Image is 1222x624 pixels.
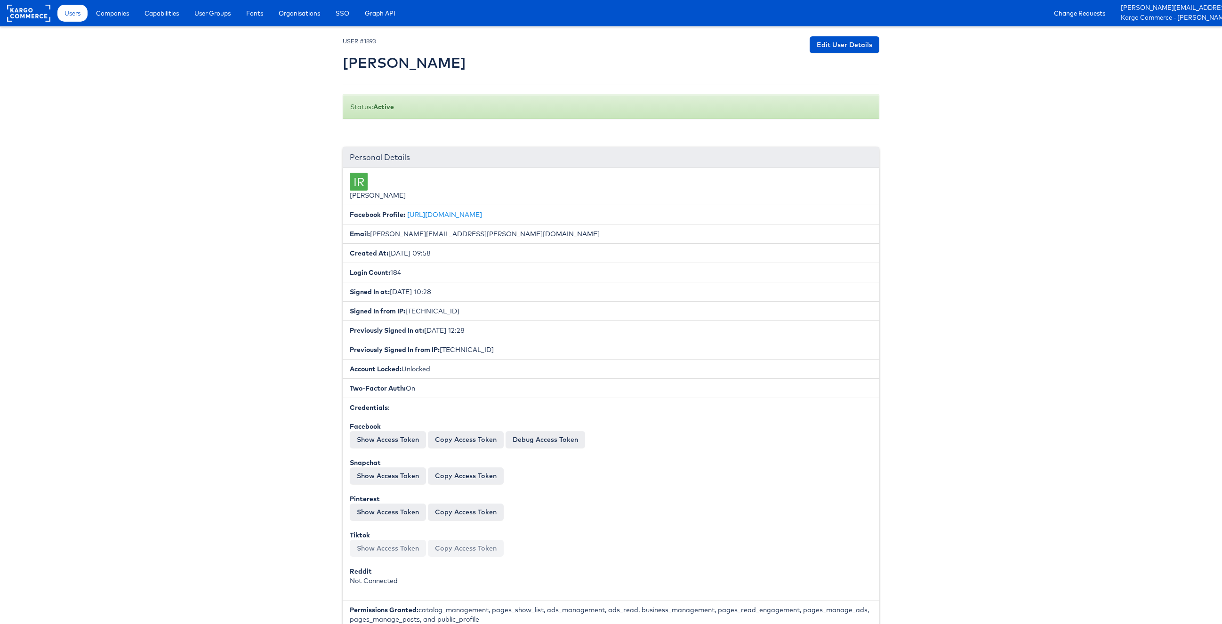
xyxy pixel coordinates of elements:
[343,38,376,45] small: USER #1893
[57,5,88,22] a: Users
[428,504,504,520] button: Copy Access Token
[350,567,872,585] div: Not Connected
[350,467,426,484] button: Show Access Token
[343,398,879,600] li: :
[365,8,395,18] span: Graph API
[343,243,879,263] li: [DATE] 09:58
[1121,13,1215,23] a: Kargo Commerce - [PERSON_NAME]
[96,8,129,18] span: Companies
[350,288,390,296] b: Signed In at:
[506,431,585,448] a: Debug Access Token
[350,326,424,335] b: Previously Signed In at:
[350,230,370,238] b: Email:
[343,320,879,340] li: [DATE] 12:28
[343,55,466,71] h2: [PERSON_NAME]
[428,467,504,484] button: Copy Access Token
[350,345,440,354] b: Previously Signed In from IP:
[89,5,136,22] a: Companies
[350,249,388,257] b: Created At:
[343,168,879,205] li: [PERSON_NAME]
[343,378,879,398] li: On
[350,458,381,467] b: Snapchat
[246,8,263,18] span: Fonts
[343,282,879,302] li: [DATE] 10:28
[350,210,405,219] b: Facebook Profile:
[373,103,394,111] b: Active
[350,431,426,448] button: Show Access Token
[350,422,381,431] b: Facebook
[350,495,380,503] b: Pinterest
[64,8,80,18] span: Users
[343,95,879,119] div: Status:
[350,365,402,373] b: Account Locked:
[343,301,879,321] li: [TECHNICAL_ID]
[350,531,370,539] b: Tiktok
[350,403,388,412] b: Credentials
[194,8,231,18] span: User Groups
[272,5,327,22] a: Organisations
[428,540,504,557] button: Copy Access Token
[145,8,179,18] span: Capabilities
[343,340,879,360] li: [TECHNICAL_ID]
[358,5,402,22] a: Graph API
[1121,3,1215,13] a: [PERSON_NAME][EMAIL_ADDRESS][PERSON_NAME][DOMAIN_NAME]
[350,567,372,576] b: Reddit
[428,431,504,448] button: Copy Access Token
[350,268,390,277] b: Login Count:
[279,8,320,18] span: Organisations
[137,5,186,22] a: Capabilities
[343,359,879,379] li: Unlocked
[350,384,406,392] b: Two-Factor Auth:
[1047,5,1112,22] a: Change Requests
[350,307,405,315] b: Signed In from IP:
[336,8,349,18] span: SSO
[329,5,356,22] a: SSO
[350,540,426,557] button: Show Access Token
[350,504,426,520] button: Show Access Token
[350,173,368,191] div: IR
[343,147,879,168] div: Personal Details
[350,606,418,614] b: Permissions Granted:
[343,224,879,244] li: [PERSON_NAME][EMAIL_ADDRESS][PERSON_NAME][DOMAIN_NAME]
[343,263,879,282] li: 184
[810,36,879,53] a: Edit User Details
[187,5,238,22] a: User Groups
[239,5,270,22] a: Fonts
[407,210,482,219] a: [URL][DOMAIN_NAME]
